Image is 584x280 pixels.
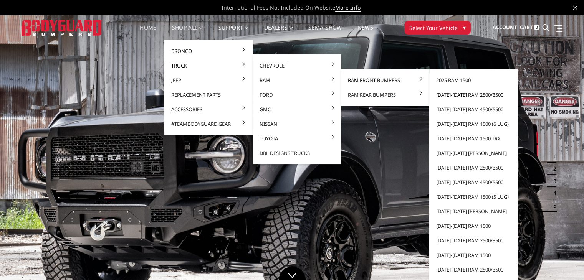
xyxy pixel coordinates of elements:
[256,87,338,102] a: Ford
[308,25,342,40] a: SEMA Show
[432,248,515,262] a: [DATE]-[DATE] Ram 1500
[172,25,203,40] a: shop all
[492,17,517,38] a: Account
[432,219,515,233] a: [DATE]-[DATE] Ram 1500
[167,102,250,117] a: Accessories
[404,21,471,35] button: Select Your Vehicle
[549,187,556,199] button: 4 of 5
[432,102,515,117] a: [DATE]-[DATE] Ram 4500/5500
[167,44,250,58] a: Bronco
[432,204,515,219] a: [DATE]-[DATE] [PERSON_NAME]
[167,73,250,87] a: Jeep
[432,117,515,131] a: [DATE]-[DATE] Ram 1500 (6 lug)
[218,25,249,40] a: Support
[357,25,373,40] a: News
[534,25,539,30] span: 0
[519,24,533,31] span: Cart
[432,189,515,204] a: [DATE]-[DATE] Ram 1500 (5 lug)
[432,73,515,87] a: 2025 Ram 1500
[256,146,338,160] a: DBL Designs Trucks
[463,23,466,31] span: ▾
[519,17,539,38] a: Cart 0
[432,233,515,248] a: [DATE]-[DATE] Ram 2500/3500
[22,20,102,35] img: BODYGUARD BUMPERS
[432,146,515,160] a: [DATE]-[DATE] [PERSON_NAME]
[167,117,250,131] a: #TeamBodyguard Gear
[256,131,338,146] a: Toyota
[409,24,458,32] span: Select Your Vehicle
[167,87,250,102] a: Replacement Parts
[549,163,556,175] button: 2 of 5
[256,117,338,131] a: Nissan
[264,25,293,40] a: Dealers
[432,262,515,277] a: [DATE]-[DATE] Ram 2500/3500
[432,87,515,102] a: [DATE]-[DATE] Ram 2500/3500
[167,58,250,73] a: Truck
[549,175,556,187] button: 3 of 5
[549,150,556,163] button: 1 of 5
[279,267,306,280] a: Click to Down
[256,102,338,117] a: GMC
[344,73,426,87] a: Ram Front Bumpers
[140,25,156,40] a: Home
[432,175,515,189] a: [DATE]-[DATE] Ram 4500/5500
[344,87,426,102] a: Ram Rear Bumpers
[492,24,517,31] span: Account
[256,58,338,73] a: Chevrolet
[432,131,515,146] a: [DATE]-[DATE] Ram 1500 TRX
[335,4,361,12] a: More Info
[432,160,515,175] a: [DATE]-[DATE] Ram 2500/3500
[256,73,338,87] a: Ram
[549,199,556,212] button: 5 of 5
